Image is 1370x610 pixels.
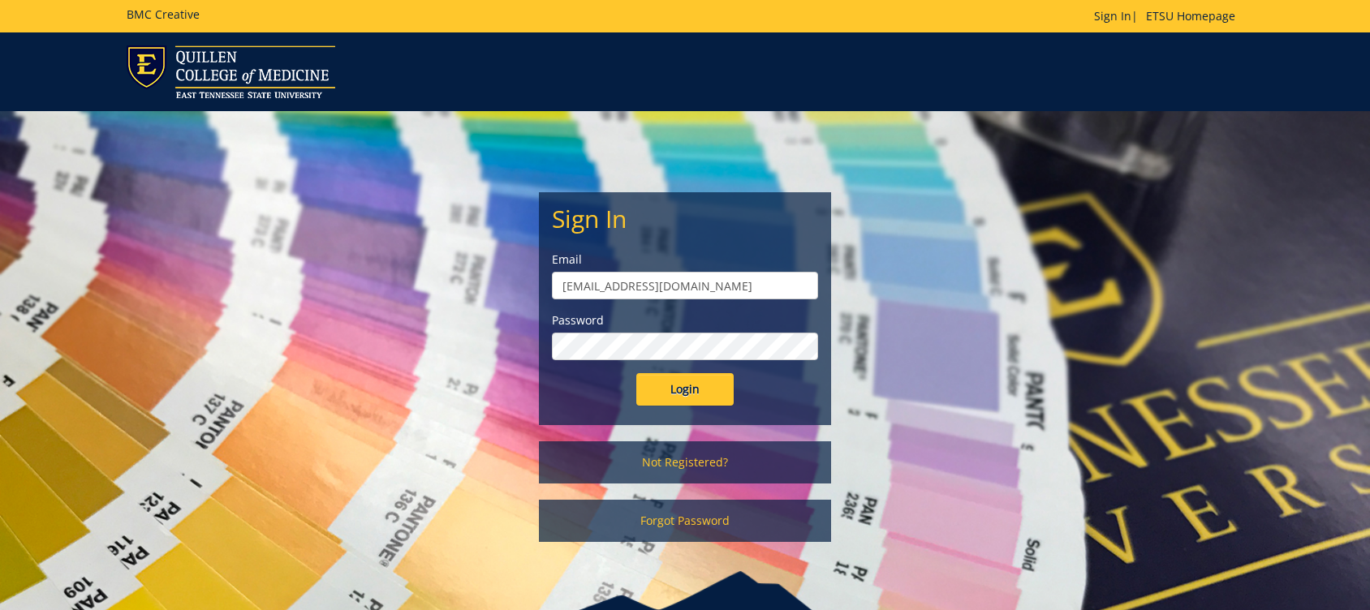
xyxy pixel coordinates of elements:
[127,45,335,98] img: ETSU logo
[1138,8,1243,24] a: ETSU Homepage
[552,251,818,268] label: Email
[539,441,831,483] a: Not Registered?
[127,8,200,20] h5: BMC Creative
[636,373,734,406] input: Login
[539,500,831,542] a: Forgot Password
[552,205,818,232] h2: Sign In
[552,312,818,329] label: Password
[1094,8,1131,24] a: Sign In
[1094,8,1243,24] p: |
